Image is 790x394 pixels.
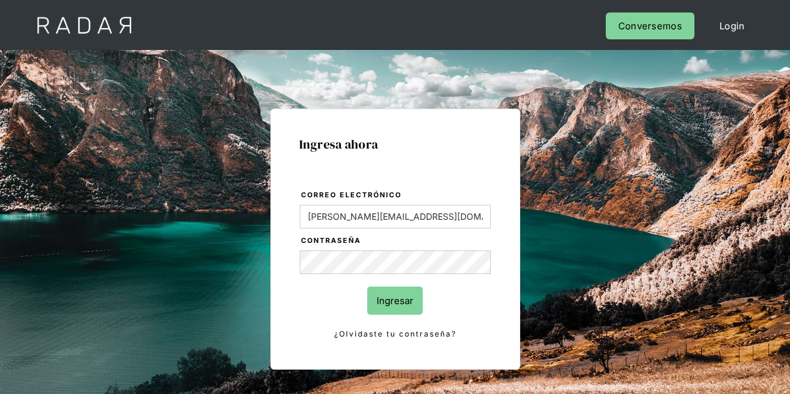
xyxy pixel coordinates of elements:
[301,189,491,202] label: Correo electrónico
[299,137,491,151] h1: Ingresa ahora
[707,12,758,39] a: Login
[299,189,491,341] form: Login Form
[301,235,491,247] label: Contraseña
[300,205,491,229] input: bruce@wayne.com
[300,327,491,341] a: ¿Olvidaste tu contraseña?
[367,287,423,315] input: Ingresar
[606,12,694,39] a: Conversemos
